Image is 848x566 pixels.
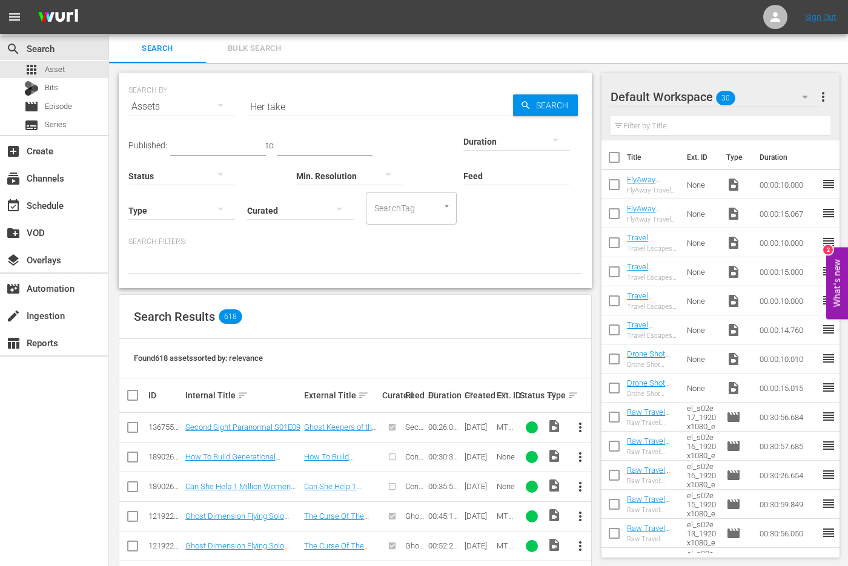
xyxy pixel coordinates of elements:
span: MT_SSPara_S01E09 [497,423,515,468]
div: 00:26:00.225 [428,423,462,432]
td: raw_travel_s02e15_1920x1080_en [682,490,721,519]
a: Travel Escapes Water 10 Seconds_1 [627,233,665,269]
span: Video [547,478,561,493]
td: None [682,344,721,373]
div: Assets [128,90,235,123]
th: Title [627,140,679,174]
button: Open Feedback Widget [826,247,848,319]
span: Search [6,42,21,56]
span: Video [726,381,741,395]
td: 00:00:10.000 [755,170,821,199]
td: 00:00:10.000 [755,286,821,315]
a: How To Build Generational Wealth Starting with Your Children [185,452,280,479]
a: Travel Escapes Water 15 Seconds [627,262,658,298]
span: Series [45,119,67,131]
button: more_vert [566,413,595,442]
div: 00:30:33.999 [428,452,462,461]
a: Ghost Keepers of the Light [304,423,377,441]
div: [DATE] [465,452,493,461]
a: How To Build Generational Wealth Starting with Your Children [304,452,374,489]
span: Video [726,323,741,337]
span: VOD [6,226,21,240]
div: Type [547,388,561,403]
td: 00:00:10.000 [755,228,821,257]
a: Can She Help 1 Million Women Change their Money Mindset? [185,482,296,500]
td: raw_travel_s02e16_1920x1080_en [682,432,721,461]
div: Raw Travel: [GEOGRAPHIC_DATA] [627,535,677,543]
div: Travel Escapes Water 10 Seconds_1 [627,245,677,252]
div: Travel Escapes Water 15 Seconds [627,274,677,281]
th: Ext. ID [680,140,720,174]
td: None [682,257,721,286]
span: reorder [821,322,836,337]
span: Search [531,94,578,116]
span: Video [726,265,741,279]
div: Curated [382,390,402,400]
div: Created [465,388,493,403]
td: raw_travel_s02e17_1920x1080_en [682,403,721,432]
span: more_vert [573,420,588,435]
td: raw_travel_s02e16_1920x1080_en [682,461,721,490]
button: more_vert [566,502,595,531]
button: Search [513,94,578,116]
td: None [682,228,721,257]
span: reorder [821,293,836,308]
div: Default Workspace [611,80,820,114]
div: Bits [24,81,39,96]
span: Video [547,419,561,433]
span: menu [7,10,22,24]
span: 618 [219,309,242,324]
span: Search [116,42,199,56]
a: Travel Escapes Summer 15 Seconds [627,320,667,357]
span: Video [547,508,561,522]
div: 121922331 [148,512,182,521]
a: FlyAway Travel Escapes 15 Seconds [627,204,667,240]
p: Search Filters: [128,237,582,247]
div: 2 [823,245,833,254]
span: Automation [6,281,21,296]
span: Create [6,144,21,159]
div: Feed [405,388,425,403]
span: reorder [821,380,836,395]
span: Found 618 assets sorted by: relevance [134,354,263,363]
span: Episode [45,100,72,113]
span: sort [237,390,248,401]
span: Video [547,449,561,463]
div: Drone Shot Travel Escapes 15 Seconds [627,390,677,398]
td: raw_travel_s02e13_1920x1080_en [682,519,721,548]
span: Reports [6,336,21,350]
span: Episode [726,526,741,541]
div: Internal Title [185,388,301,403]
td: 00:00:10.010 [755,344,821,373]
span: Asset [45,64,65,76]
span: Schedule [6,199,21,213]
td: 00:00:15.000 [755,257,821,286]
div: Raw Travel: Shopping With a Purpose [627,419,677,427]
div: [DATE] [465,482,493,491]
button: more_vert [566,472,595,501]
div: 00:52:28.672 [428,541,462,550]
div: Raw Travel: [GEOGRAPHIC_DATA] [627,506,677,514]
span: Video [726,352,741,366]
span: Second Sight Paranormal [405,423,423,477]
td: 00:30:56.050 [755,519,821,548]
button: more_vert [816,82,830,111]
td: 00:30:59.849 [755,490,821,519]
span: MT_GDFS_S1E01 [497,512,514,548]
span: Bits [45,82,58,94]
span: reorder [821,496,836,511]
td: 00:30:56.684 [755,403,821,432]
span: Video [726,235,741,250]
td: None [682,315,721,344]
span: reorder [821,206,836,220]
div: 189026716 [148,452,182,461]
a: Drone Shot Travel Escapes 10 Seconds [627,349,670,386]
td: 00:30:26.654 [755,461,821,490]
a: Ghost Dimension Flying Solo S01E01 [185,512,289,530]
span: reorder [821,264,836,278]
span: to [266,140,274,150]
span: Search Results [134,309,215,324]
td: None [682,286,721,315]
span: Video [547,538,561,552]
span: reorder [821,235,836,249]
